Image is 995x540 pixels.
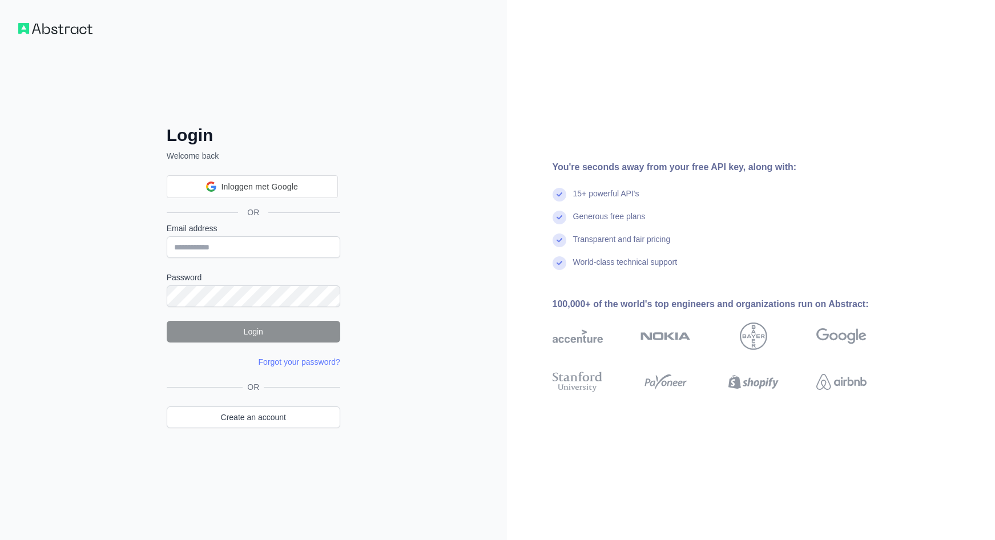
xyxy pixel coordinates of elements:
img: payoneer [640,369,691,394]
p: Welcome back [167,150,340,162]
div: Transparent and fair pricing [573,233,671,256]
img: Workflow [18,23,92,34]
img: google [816,323,867,350]
a: Forgot your password? [259,357,340,366]
div: 100,000+ of the world's top engineers and organizations run on Abstract: [553,297,903,311]
span: Inloggen met Google [221,181,298,193]
a: Create an account [167,406,340,428]
img: check mark [553,211,566,224]
div: You're seconds away from your free API key, along with: [553,160,903,174]
label: Password [167,272,340,283]
img: airbnb [816,369,867,394]
span: OR [238,207,268,218]
div: 15+ powerful API's [573,188,639,211]
img: shopify [728,369,779,394]
button: Login [167,321,340,342]
img: nokia [640,323,691,350]
h2: Login [167,125,340,146]
label: Email address [167,223,340,234]
div: Generous free plans [573,211,646,233]
img: check mark [553,256,566,270]
img: check mark [553,233,566,247]
img: check mark [553,188,566,202]
div: Inloggen met Google [167,175,338,198]
img: accenture [553,323,603,350]
div: World-class technical support [573,256,678,279]
span: OR [243,381,264,393]
img: bayer [740,323,767,350]
img: stanford university [553,369,603,394]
